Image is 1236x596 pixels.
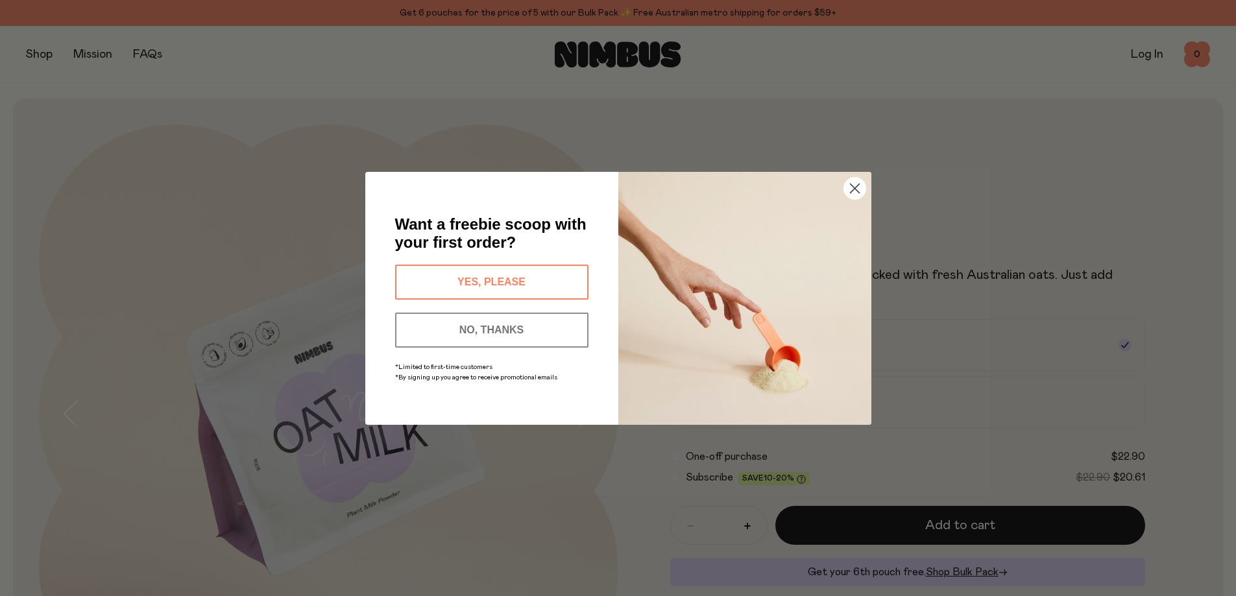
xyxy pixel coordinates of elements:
[843,177,866,200] button: Close dialog
[395,364,492,370] span: *Limited to first-time customers
[395,313,588,348] button: NO, THANKS
[618,172,871,425] img: c0d45117-8e62-4a02-9742-374a5db49d45.jpeg
[395,374,557,381] span: *By signing up you agree to receive promotional emails
[395,265,588,300] button: YES, PLEASE
[395,215,587,251] span: Want a freebie scoop with your first order?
